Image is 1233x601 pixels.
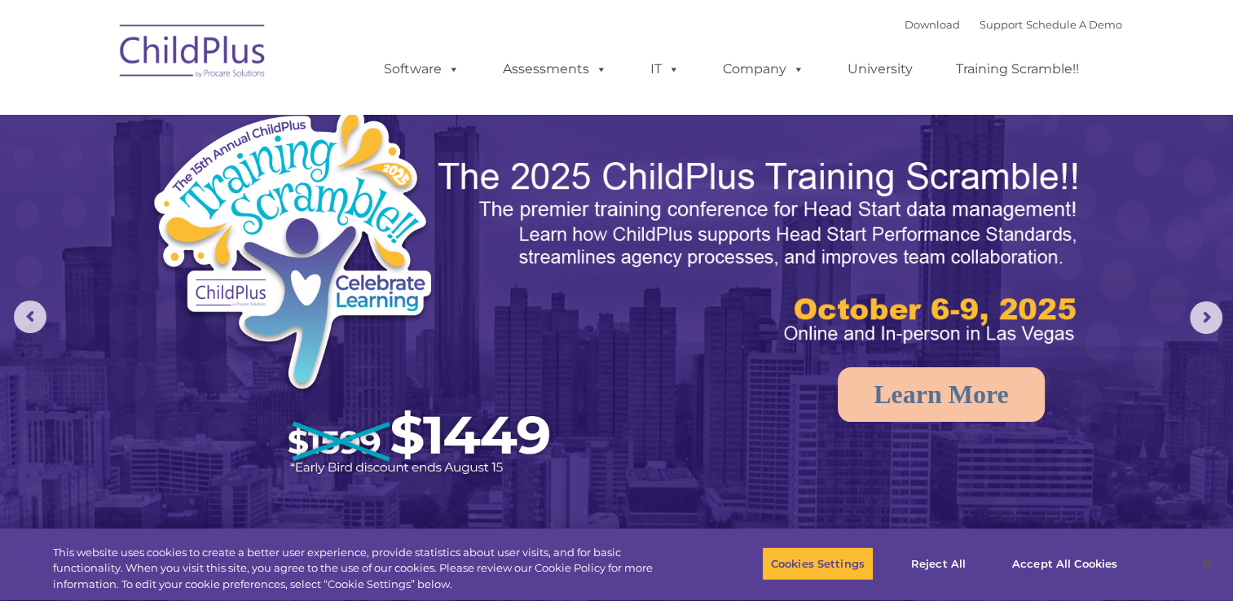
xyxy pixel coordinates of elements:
[940,53,1095,86] a: Training Scramble!!
[112,13,275,94] img: ChildPlus by Procare Solutions
[905,18,960,31] a: Download
[1003,546,1126,581] button: Accept All Cookies
[1189,546,1225,581] button: Close
[831,53,929,86] a: University
[227,174,296,186] span: Phone number
[887,546,989,581] button: Reject All
[762,546,874,581] button: Cookies Settings
[838,367,1045,422] a: Learn More
[368,53,476,86] a: Software
[634,53,696,86] a: IT
[707,53,821,86] a: Company
[53,545,678,593] div: This website uses cookies to create a better user experience, provide statistics about user visit...
[980,18,1023,31] a: Support
[227,107,276,120] span: Last name
[905,18,1122,31] font: |
[487,53,623,86] a: Assessments
[1026,18,1122,31] a: Schedule A Demo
